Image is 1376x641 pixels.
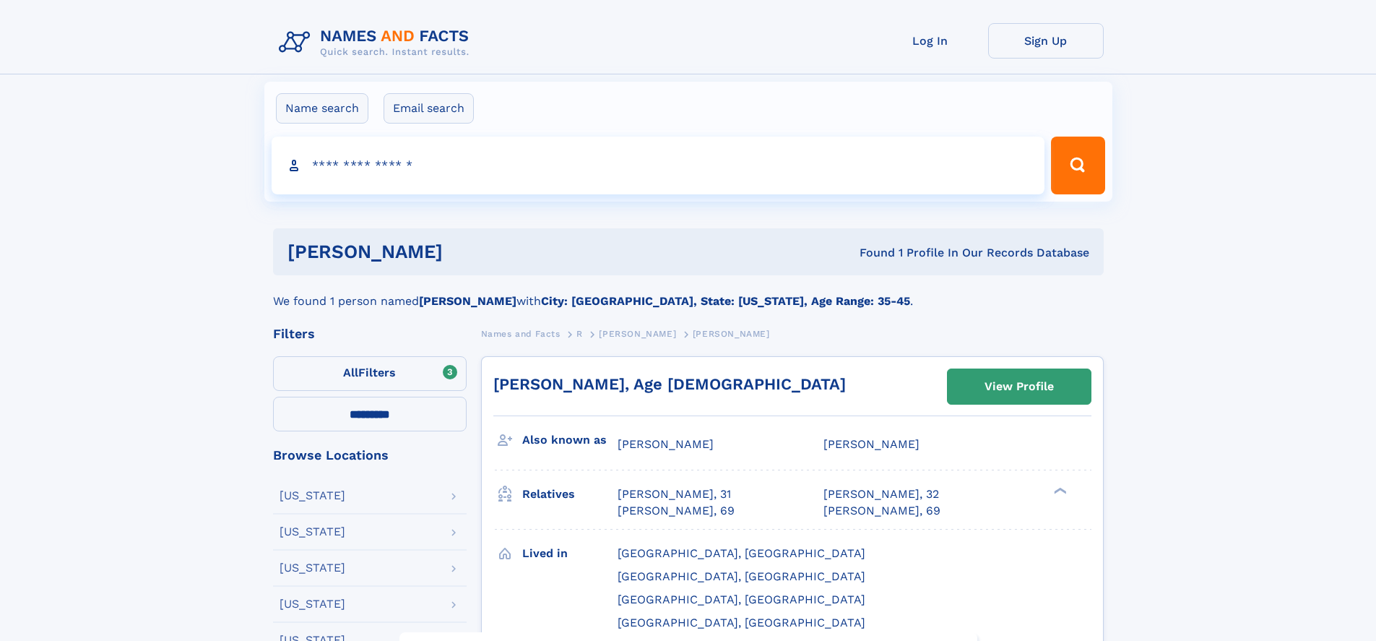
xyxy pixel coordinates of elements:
a: [PERSON_NAME] [599,324,676,343]
div: [US_STATE] [280,562,345,574]
label: Filters [273,356,467,391]
a: Log In [873,23,988,59]
div: View Profile [985,370,1054,403]
a: [PERSON_NAME], 69 [823,503,940,519]
h3: Lived in [522,541,618,566]
span: [PERSON_NAME] [823,437,920,451]
span: [GEOGRAPHIC_DATA], [GEOGRAPHIC_DATA] [618,593,865,606]
a: View Profile [948,369,1091,404]
a: [PERSON_NAME], 31 [618,486,731,502]
div: [US_STATE] [280,490,345,502]
span: All [343,366,358,379]
span: [GEOGRAPHIC_DATA], [GEOGRAPHIC_DATA] [618,569,865,583]
a: Sign Up [988,23,1104,59]
h1: [PERSON_NAME] [287,243,652,261]
div: Found 1 Profile In Our Records Database [651,245,1089,261]
button: Search Button [1051,137,1104,194]
a: Names and Facts [481,324,561,343]
span: [PERSON_NAME] [693,329,770,339]
a: [PERSON_NAME], 69 [618,503,735,519]
div: ❯ [1050,486,1068,496]
label: Email search [384,93,474,124]
a: [PERSON_NAME], Age [DEMOGRAPHIC_DATA] [493,375,846,393]
span: [GEOGRAPHIC_DATA], [GEOGRAPHIC_DATA] [618,616,865,629]
span: [PERSON_NAME] [599,329,676,339]
a: R [576,324,583,343]
label: Name search [276,93,368,124]
span: [PERSON_NAME] [618,437,714,451]
div: We found 1 person named with . [273,275,1104,310]
div: Filters [273,327,467,340]
span: [GEOGRAPHIC_DATA], [GEOGRAPHIC_DATA] [618,546,865,560]
h3: Relatives [522,482,618,507]
b: City: [GEOGRAPHIC_DATA], State: [US_STATE], Age Range: 35-45 [541,294,910,308]
b: [PERSON_NAME] [419,294,516,308]
h3: Also known as [522,428,618,452]
span: R [576,329,583,339]
a: [PERSON_NAME], 32 [823,486,939,502]
div: Browse Locations [273,449,467,462]
input: search input [272,137,1045,194]
div: [US_STATE] [280,526,345,538]
img: Logo Names and Facts [273,23,481,62]
div: [US_STATE] [280,598,345,610]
